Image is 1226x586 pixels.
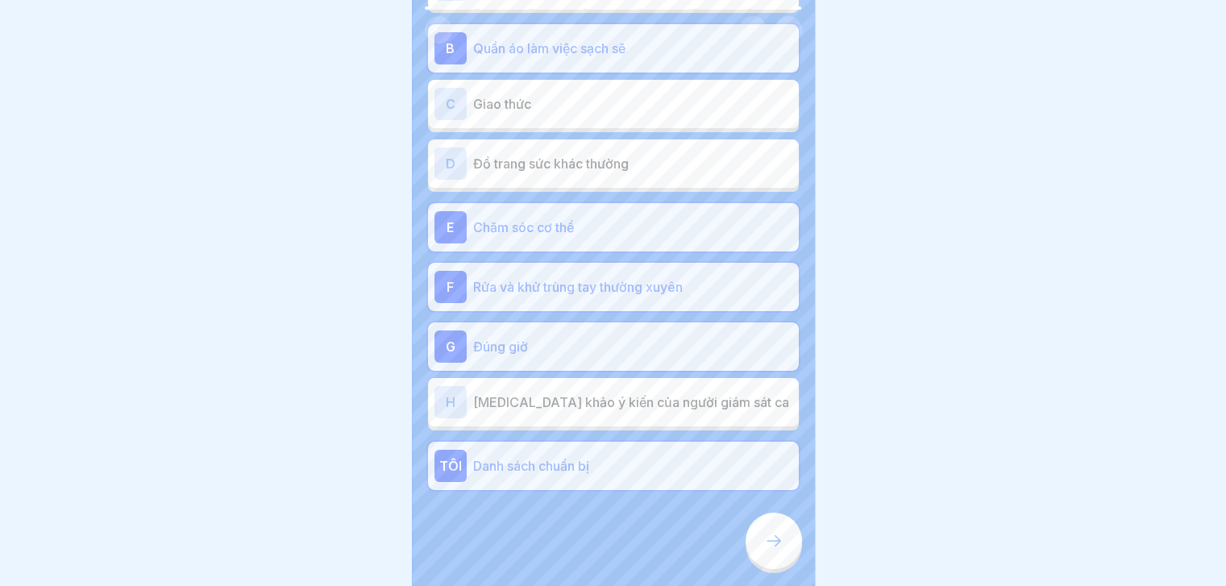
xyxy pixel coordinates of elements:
[447,279,454,295] font: F
[446,96,455,112] font: C
[473,96,531,112] font: Giao thức
[473,219,574,235] font: Chăm sóc cơ thể
[446,394,455,410] font: H
[473,458,589,474] font: Danh sách chuẩn bị
[446,156,455,172] font: D
[473,339,528,355] font: Đúng giờ
[439,458,462,474] font: TÔI
[473,156,629,172] font: Đồ trang sức khác thường
[446,40,455,56] font: B
[473,394,789,410] font: [MEDICAL_DATA] khảo ý kiến ​​của người giám sát ca
[473,40,625,56] font: Quần áo làm việc sạch sẽ
[446,339,455,355] font: G
[447,219,454,235] font: E
[473,279,683,295] font: Rửa và khử trùng tay thường xuyên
